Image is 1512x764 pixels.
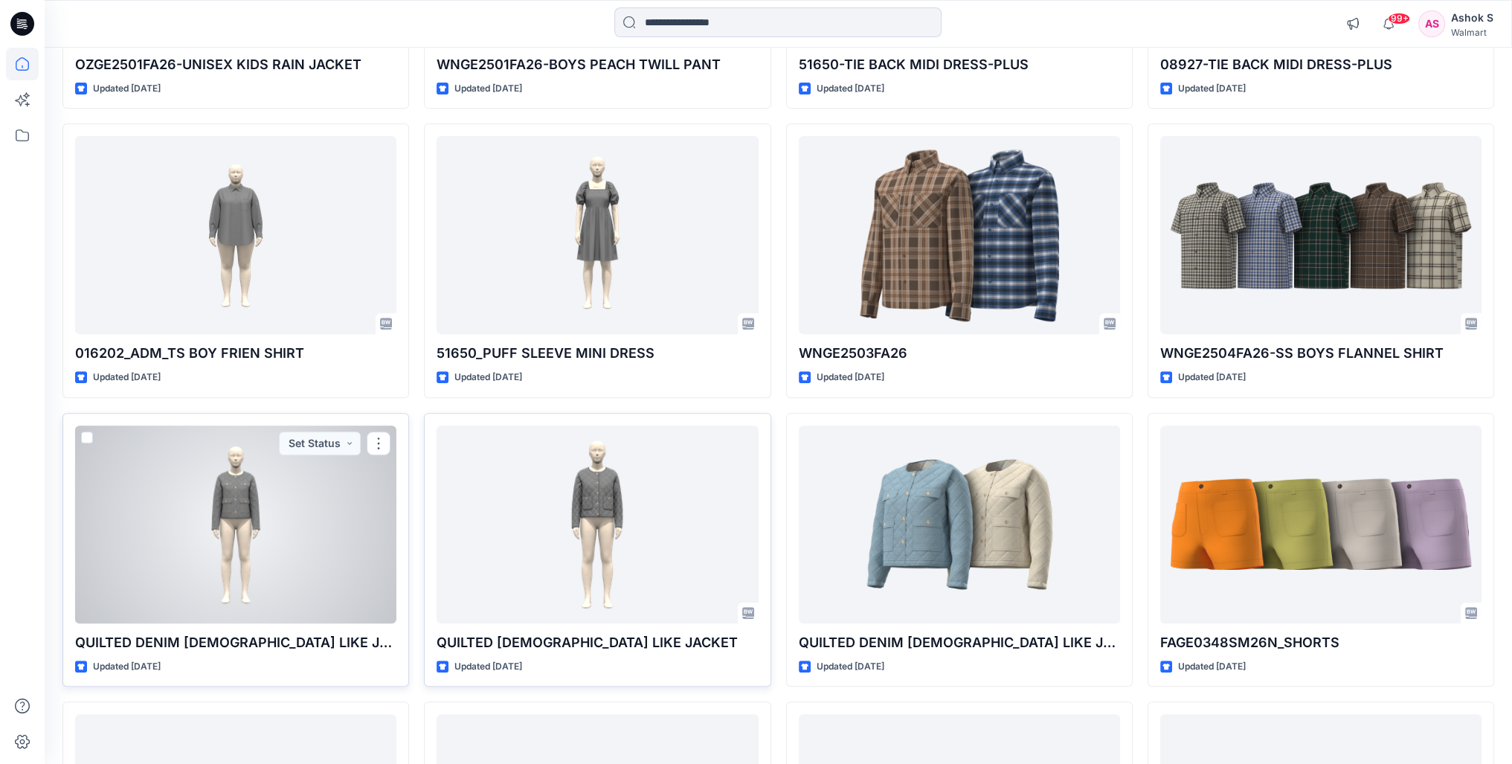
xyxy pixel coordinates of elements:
[817,81,884,97] p: Updated [DATE]
[1418,10,1445,37] div: AS
[437,426,758,623] a: QUILTED LADY LIKE JACKET
[437,136,758,334] a: 51650_PUFF SLEEVE MINI DRESS
[454,81,522,97] p: Updated [DATE]
[454,659,522,675] p: Updated [DATE]
[817,659,884,675] p: Updated [DATE]
[1451,9,1493,27] div: Ashok S
[93,81,161,97] p: Updated [DATE]
[437,343,758,364] p: 51650_PUFF SLEEVE MINI DRESS
[75,54,396,75] p: OZGE2501FA26-UNISEX KIDS RAIN JACKET
[1160,343,1482,364] p: WNGE2504FA26-SS BOYS FLANNEL SHIRT
[1160,426,1482,623] a: FAGE0348SM26N_SHORTS
[817,370,884,385] p: Updated [DATE]
[437,632,758,653] p: QUILTED [DEMOGRAPHIC_DATA] LIKE JACKET
[1160,54,1482,75] p: 08927-TIE BACK MIDI DRESS-PLUS
[1160,136,1482,334] a: WNGE2504FA26-SS BOYS FLANNEL SHIRT
[799,426,1120,623] a: QUILTED DENIM LADY LIKE JACKET
[1178,81,1246,97] p: Updated [DATE]
[1178,370,1246,385] p: Updated [DATE]
[799,632,1120,653] p: QUILTED DENIM [DEMOGRAPHIC_DATA] LIKE JACKET
[93,370,161,385] p: Updated [DATE]
[1160,632,1482,653] p: FAGE0348SM26N_SHORTS
[799,54,1120,75] p: 51650-TIE BACK MIDI DRESS-PLUS
[75,343,396,364] p: 016202_ADM_TS BOY FRIEN SHIRT
[75,426,396,623] a: QUILTED DENIM LADY LIKE JACKET
[1178,659,1246,675] p: Updated [DATE]
[1451,27,1493,38] div: Walmart
[93,659,161,675] p: Updated [DATE]
[75,632,396,653] p: QUILTED DENIM [DEMOGRAPHIC_DATA] LIKE JACKET
[799,343,1120,364] p: WNGE2503FA26
[1388,13,1410,25] span: 99+
[454,370,522,385] p: Updated [DATE]
[437,54,758,75] p: WNGE2501FA26-BOYS PEACH TWILL PANT
[75,136,396,334] a: 016202_ADM_TS BOY FRIEN SHIRT
[799,136,1120,334] a: WNGE2503FA26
